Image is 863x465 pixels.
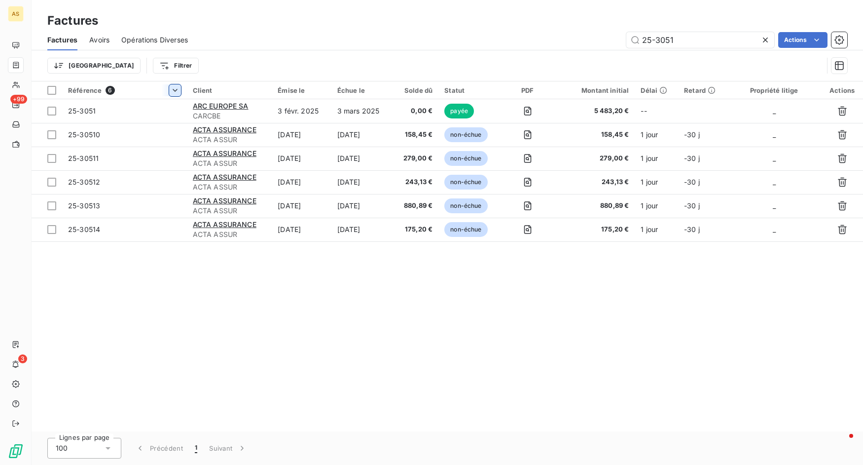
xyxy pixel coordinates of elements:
[193,206,266,216] span: ACTA ASSUR
[331,194,393,218] td: [DATE]
[193,196,256,205] span: ACTA ASSURANCE
[773,201,776,210] span: _
[193,182,266,192] span: ACTA ASSUR
[398,154,432,163] span: 279,00 €
[444,86,495,94] div: Statut
[506,86,549,94] div: PDF
[18,354,27,363] span: 3
[106,86,114,95] span: 6
[635,218,678,241] td: 1 jour
[68,130,100,139] span: 25-30510
[337,86,387,94] div: Échue le
[635,99,678,123] td: --
[129,438,189,459] button: Précédent
[641,86,672,94] div: Délai
[331,123,393,147] td: [DATE]
[193,149,256,157] span: ACTA ASSURANCE
[778,32,827,48] button: Actions
[68,201,100,210] span: 25-30513
[398,130,432,140] span: 158,45 €
[193,220,256,229] span: ACTA ASSURANCE
[193,125,256,134] span: ACTA ASSURANCE
[121,35,188,45] span: Opérations Diverses
[8,443,24,459] img: Logo LeanPay
[398,86,432,94] div: Solde dû
[153,58,198,74] button: Filtrer
[193,230,266,239] span: ACTA ASSUR
[68,107,96,115] span: 25-3051
[561,177,629,187] span: 243,13 €
[635,123,678,147] td: 1 jour
[561,154,629,163] span: 279,00 €
[561,86,629,94] div: Montant initial
[272,147,331,170] td: [DATE]
[827,86,857,94] div: Actions
[444,222,487,237] span: non-échue
[68,154,99,162] span: 25-30511
[684,86,721,94] div: Retard
[331,147,393,170] td: [DATE]
[444,175,487,190] span: non-échue
[635,194,678,218] td: 1 jour
[203,438,253,459] button: Suivant
[272,218,331,241] td: [DATE]
[561,225,629,234] span: 175,20 €
[193,135,266,145] span: ACTA ASSUR
[193,173,256,181] span: ACTA ASSURANCE
[68,178,100,186] span: 25-30512
[193,86,266,94] div: Client
[47,35,77,45] span: Factures
[47,58,141,74] button: [GEOGRAPHIC_DATA]
[193,102,249,110] span: ARC EUROPE SA
[193,111,266,121] span: CARCBE
[773,130,776,139] span: _
[272,123,331,147] td: [DATE]
[8,6,24,22] div: AS
[773,225,776,233] span: _
[331,218,393,241] td: [DATE]
[89,35,109,45] span: Avoirs
[189,438,203,459] button: 1
[272,99,331,123] td: 3 févr. 2025
[561,201,629,211] span: 880,89 €
[773,107,776,115] span: _
[278,86,325,94] div: Émise le
[829,431,853,455] iframe: Intercom live chat
[444,198,487,213] span: non-échue
[398,177,432,187] span: 243,13 €
[195,443,197,453] span: 1
[684,225,700,233] span: -30 j
[444,127,487,142] span: non-échue
[635,147,678,170] td: 1 jour
[398,225,432,234] span: 175,20 €
[684,130,700,139] span: -30 j
[10,95,27,104] span: +99
[684,178,700,186] span: -30 j
[626,32,774,48] input: Rechercher
[331,99,393,123] td: 3 mars 2025
[68,86,102,94] span: Référence
[56,443,68,453] span: 100
[561,130,629,140] span: 158,45 €
[733,86,815,94] div: Propriété litige
[331,170,393,194] td: [DATE]
[561,106,629,116] span: 5 483,20 €
[773,154,776,162] span: _
[193,158,266,168] span: ACTA ASSUR
[684,154,700,162] span: -30 j
[773,178,776,186] span: _
[444,151,487,166] span: non-échue
[47,12,98,30] h3: Factures
[444,104,474,118] span: payée
[272,170,331,194] td: [DATE]
[398,201,432,211] span: 880,89 €
[68,225,100,233] span: 25-30514
[684,201,700,210] span: -30 j
[272,194,331,218] td: [DATE]
[398,106,432,116] span: 0,00 €
[635,170,678,194] td: 1 jour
